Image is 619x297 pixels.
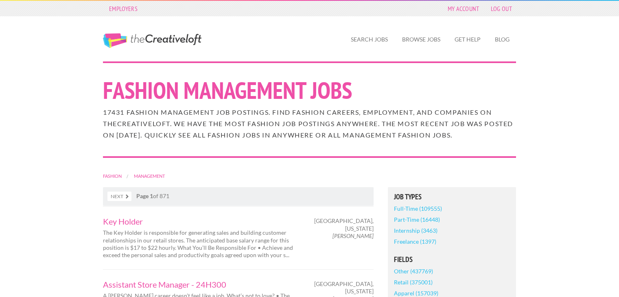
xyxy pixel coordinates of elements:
[488,30,516,49] a: Blog
[394,236,436,247] a: Freelance (1397)
[103,217,302,225] a: Key Holder
[136,192,153,199] strong: Page 1
[103,33,201,48] a: The Creative Loft
[332,232,374,239] em: [PERSON_NAME]
[103,280,302,288] a: Assistant Store Manager - 24H300
[396,30,447,49] a: Browse Jobs
[314,280,374,295] span: [GEOGRAPHIC_DATA], [US_STATE]
[134,173,165,179] a: Management
[314,217,374,232] span: [GEOGRAPHIC_DATA], [US_STATE]
[394,214,440,225] a: Part-Time (16448)
[103,229,302,259] p: The Key Holder is responsible for generating sales and building customer relationships in our ret...
[394,193,510,201] h5: Job Types
[103,107,516,141] h2: 17431 Fashion Management job postings. Find Fashion careers, employment, and companies on theCrea...
[448,30,487,49] a: Get Help
[103,173,122,179] a: Fashion
[487,3,516,14] a: Log Out
[394,225,437,236] a: Internship (3463)
[444,3,483,14] a: My Account
[103,187,374,206] nav: of 871
[394,266,433,277] a: Other (437769)
[103,79,516,102] h1: Fashion Management jobs
[394,203,442,214] a: Full-Time (109555)
[394,256,510,263] h5: Fields
[105,3,142,14] a: Employers
[394,277,433,288] a: Retail (375001)
[344,30,394,49] a: Search Jobs
[107,192,131,201] a: Next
